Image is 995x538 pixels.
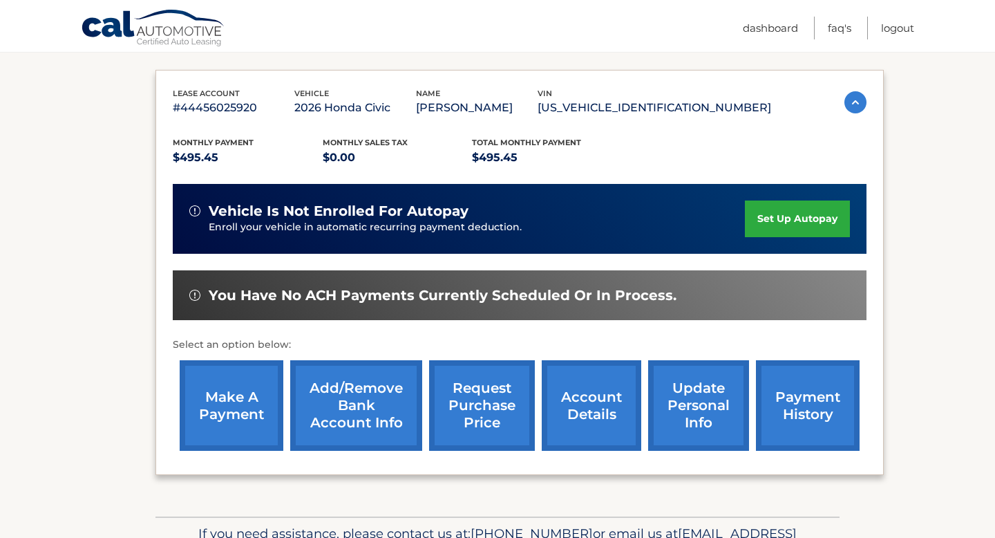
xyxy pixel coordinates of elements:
img: accordion-active.svg [844,91,866,113]
a: account details [542,360,641,451]
img: alert-white.svg [189,205,200,216]
span: Monthly Payment [173,138,254,147]
span: name [416,89,440,98]
span: Monthly sales Tax [323,138,408,147]
p: #44456025920 [173,98,294,118]
a: make a payment [180,360,283,451]
a: Cal Automotive [81,9,226,49]
a: Logout [881,17,914,39]
span: vehicle [294,89,329,98]
img: alert-white.svg [189,290,200,301]
p: 2026 Honda Civic [294,98,416,118]
span: vin [538,89,552,98]
span: vehicle is not enrolled for autopay [209,203,468,220]
a: set up autopay [745,201,850,237]
a: request purchase price [429,360,535,451]
a: payment history [756,360,860,451]
p: $495.45 [472,148,622,167]
span: You have no ACH payments currently scheduled or in process. [209,287,676,304]
p: Select an option below: [173,337,866,353]
a: update personal info [648,360,749,451]
span: Total Monthly Payment [472,138,581,147]
span: lease account [173,89,240,98]
p: [US_VEHICLE_IDENTIFICATION_NUMBER] [538,98,771,118]
p: $495.45 [173,148,323,167]
p: $0.00 [323,148,473,167]
a: Dashboard [743,17,798,39]
p: [PERSON_NAME] [416,98,538,118]
p: Enroll your vehicle in automatic recurring payment deduction. [209,220,745,235]
a: Add/Remove bank account info [290,360,422,451]
a: FAQ's [828,17,851,39]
